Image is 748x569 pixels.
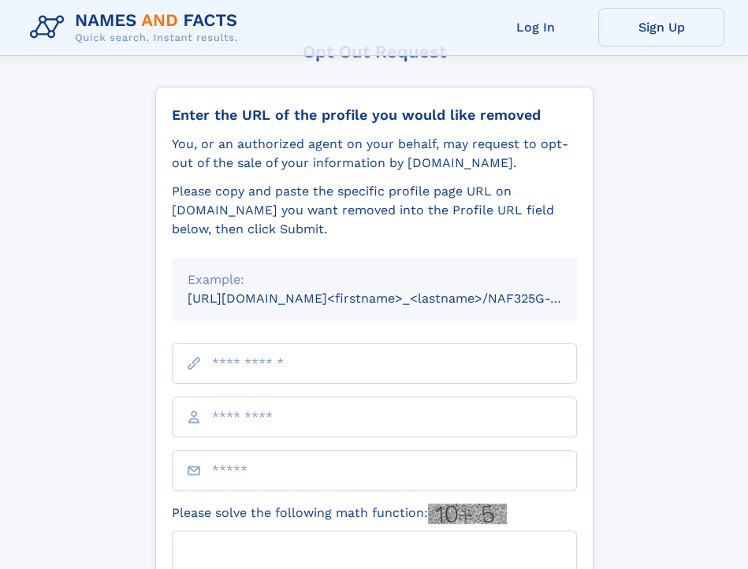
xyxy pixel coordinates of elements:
a: Log In [472,8,598,46]
div: Example: [188,270,561,289]
div: Enter the URL of the profile you would like removed [172,106,577,124]
a: Sign Up [598,8,724,46]
img: Logo Names and Facts [24,6,251,49]
small: [URL][DOMAIN_NAME]<firstname>_<lastname>/NAF325G-xxxxxxxx [188,291,607,306]
div: You, or an authorized agent on your behalf, may request to opt-out of the sale of your informatio... [172,135,577,173]
div: Please copy and paste the specific profile page URL on [DOMAIN_NAME] you want removed into the Pr... [172,182,577,239]
label: Please solve the following math function: [172,504,507,524]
